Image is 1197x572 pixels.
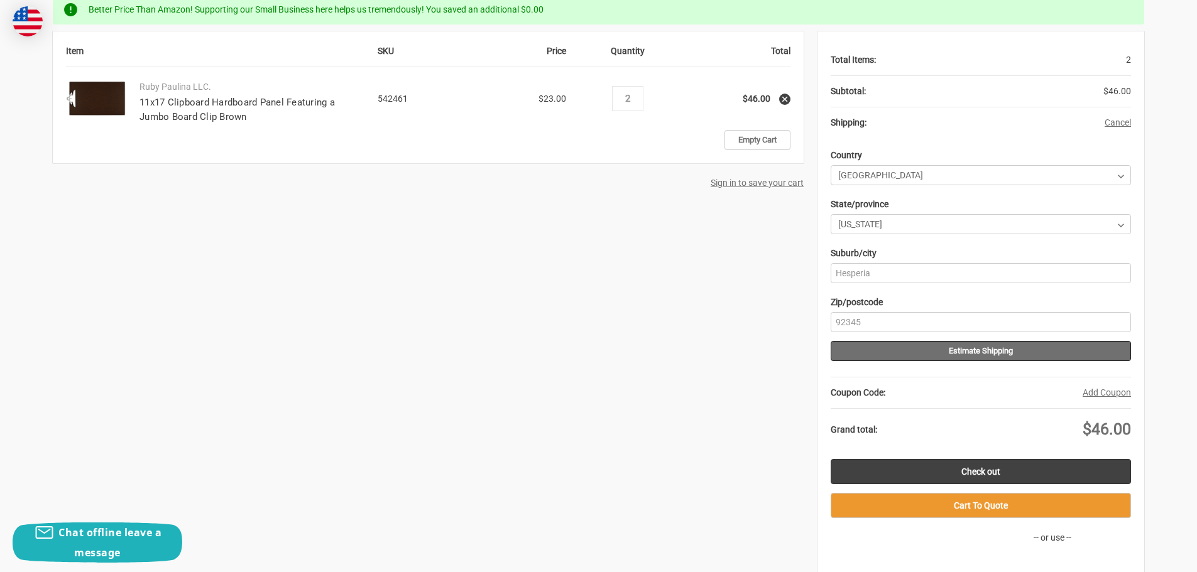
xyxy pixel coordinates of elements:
img: duty and tax information for United States [13,6,43,36]
label: Zip/postcode [831,292,883,312]
span: 542461 [378,94,408,104]
label: State/province [831,194,888,214]
button: Chat offline leave a message [13,522,182,563]
button: Cart To Quote [831,493,1131,518]
a: Check out [831,459,1131,484]
th: Total [682,45,790,67]
input: Suburb/city [831,263,1131,283]
button: Estimate Shipping [831,341,1131,361]
strong: Subtotal: [831,86,866,96]
label: Suburb/city [831,243,877,263]
a: Empty Cart [724,130,790,150]
strong: Total Items: [831,55,876,65]
strong: $46.00 [743,94,770,104]
span: Chat offline leave a message [58,526,161,559]
button: Cancel [1105,116,1131,129]
a: 11x17 Clipboard Hardboard Panel Featuring a Jumbo Board Clip Brown [139,97,335,122]
button: Add Coupon [1083,386,1131,399]
strong: Shipping: [831,117,866,127]
th: Price [464,45,573,67]
div: 2 [876,45,1131,75]
span: Better Price Than Amazon! Supporting our Small Business here helps us tremendously! You saved an ... [89,4,544,14]
th: Quantity [573,45,682,67]
p: Ruby Paulina LLC. [139,80,364,94]
th: Item [66,45,378,67]
a: Sign in to save your cart [711,178,804,188]
span: $46.00 [1083,420,1131,438]
th: SKU [378,45,464,67]
label: Country [831,145,862,165]
img: 11x17 Clipboard Hardboard Panel Featuring a Jumbo Board Clip Brown [66,68,126,129]
input: Zip/postcode [831,312,1131,332]
strong: Grand total: [831,424,877,434]
span: $46.00 [1103,86,1131,96]
span: $23.00 [538,94,566,104]
strong: Coupon Code: [831,387,885,397]
p: -- or use -- [974,531,1131,544]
